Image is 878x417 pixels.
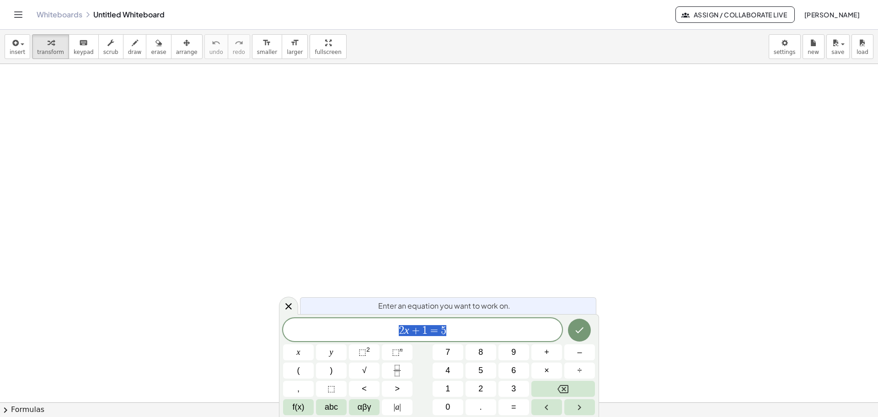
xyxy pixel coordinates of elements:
[564,363,595,379] button: Divide
[445,383,450,395] span: 1
[283,363,314,379] button: (
[511,364,516,377] span: 6
[544,346,549,358] span: +
[428,325,441,336] span: =
[349,344,380,360] button: Squared
[146,34,171,59] button: erase
[498,381,529,397] button: 3
[394,402,396,412] span: |
[204,34,228,59] button: undoundo
[290,37,299,48] i: format_size
[349,363,380,379] button: Square root
[445,346,450,358] span: 7
[316,363,347,379] button: )
[511,401,516,413] span: =
[359,347,366,357] span: ⬚
[283,381,314,397] button: ,
[531,344,562,360] button: Plus
[325,401,338,413] span: abc
[804,11,860,19] span: [PERSON_NAME]
[10,49,25,55] span: insert
[683,11,787,19] span: Assign / Collaborate Live
[564,344,595,360] button: Minus
[362,364,367,377] span: √
[382,363,412,379] button: Fraction
[316,399,347,415] button: Alphabet
[171,34,203,59] button: arrange
[287,49,303,55] span: larger
[544,364,549,377] span: ×
[478,383,483,395] span: 2
[857,49,868,55] span: load
[79,37,88,48] i: keyboard
[330,346,333,358] span: y
[466,344,496,360] button: 8
[466,399,496,415] button: .
[392,347,400,357] span: ⬚
[808,49,819,55] span: new
[366,346,370,353] sup: 2
[498,363,529,379] button: 6
[378,300,510,311] span: Enter an equation you want to work on.
[433,363,463,379] button: 4
[826,34,850,59] button: save
[262,37,271,48] i: format_size
[362,383,367,395] span: <
[578,364,582,377] span: ÷
[297,383,300,395] span: ,
[235,37,243,48] i: redo
[382,381,412,397] button: Greater than
[400,346,403,353] sup: n
[441,325,446,336] span: 5
[297,346,300,358] span: x
[74,49,94,55] span: keypad
[531,381,595,397] button: Backspace
[498,399,529,415] button: Equals
[445,401,450,413] span: 0
[511,346,516,358] span: 9
[831,49,844,55] span: save
[212,37,220,48] i: undo
[128,49,142,55] span: draw
[433,344,463,360] button: 7
[478,364,483,377] span: 5
[282,34,308,59] button: format_sizelarger
[283,399,314,415] button: Functions
[209,49,223,55] span: undo
[310,34,346,59] button: fullscreen
[358,401,371,413] span: αβγ
[399,402,401,412] span: |
[69,34,99,59] button: keyboardkeypad
[466,381,496,397] button: 2
[103,49,118,55] span: scrub
[123,34,147,59] button: draw
[498,344,529,360] button: 9
[382,399,412,415] button: Absolute value
[769,34,801,59] button: settings
[257,49,277,55] span: smaller
[511,383,516,395] span: 3
[675,6,795,23] button: Assign / Collaborate Live
[32,34,69,59] button: transform
[531,363,562,379] button: Times
[564,399,595,415] button: Right arrow
[283,344,314,360] button: x
[228,34,250,59] button: redoredo
[293,401,305,413] span: f(x)
[774,49,796,55] span: settings
[11,7,26,22] button: Toggle navigation
[531,399,562,415] button: Left arrow
[797,6,867,23] button: [PERSON_NAME]
[399,325,404,336] span: 2
[349,399,380,415] button: Greek alphabet
[327,383,335,395] span: ⬚
[568,319,591,342] button: Done
[37,10,82,19] a: Whiteboards
[297,364,300,377] span: (
[433,381,463,397] button: 1
[395,383,400,395] span: >
[5,34,30,59] button: insert
[316,381,347,397] button: Placeholder
[98,34,123,59] button: scrub
[445,364,450,377] span: 4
